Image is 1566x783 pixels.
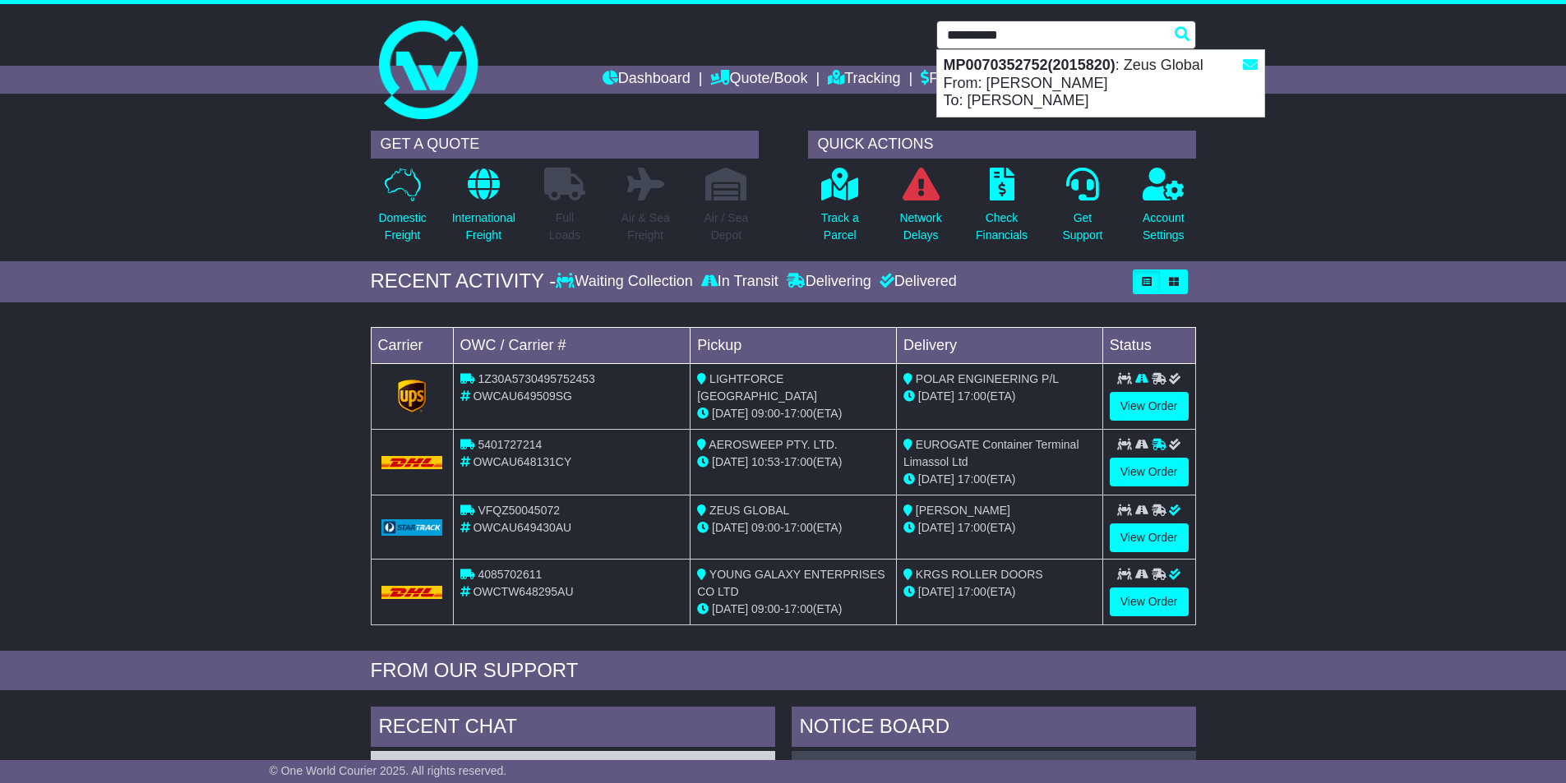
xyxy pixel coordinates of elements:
a: Dashboard [603,66,691,94]
span: OWCAU649509SG [473,389,572,403]
span: [DATE] [918,472,954,486]
p: Air / Sea Depot [704,210,749,244]
span: EUROGATE Container Terminal Limassol Ltd [903,438,1079,468]
span: 17:00 [784,407,813,420]
span: 5401727214 [478,438,542,451]
span: [DATE] [918,521,954,534]
p: Account Settings [1143,210,1185,244]
div: FROM OUR SUPPORT [371,659,1196,683]
span: 09:00 [751,602,780,615]
a: AccountSettings [1142,167,1185,253]
td: Carrier [371,327,453,363]
a: View Order [1110,458,1189,486]
a: InternationalFreight [451,167,516,253]
span: AEROSWEEP PTY. LTD. [709,438,837,451]
p: Domestic Freight [378,210,426,244]
p: International Freight [452,210,515,244]
span: LIGHTFORCE [GEOGRAPHIC_DATA] [697,372,817,403]
span: POLAR ENGINEERING P/L [916,372,1059,385]
p: Check Financials [976,210,1028,244]
div: RECENT CHAT [371,707,775,751]
p: Full Loads [544,210,585,244]
span: 09:00 [751,521,780,534]
a: DomesticFreight [377,167,427,253]
a: Financials [921,66,995,94]
span: YOUNG GALAXY ENTERPRISES CO LTD [697,568,885,598]
p: Track a Parcel [821,210,859,244]
span: 17:00 [784,455,813,468]
span: © One World Courier 2025. All rights reserved. [270,764,507,777]
span: 1Z30A5730495752453 [478,372,594,385]
span: 17:00 [958,585,986,598]
strong: MP0070352752(2015820) [944,57,1116,73]
div: - (ETA) [697,405,889,422]
a: Quote/Book [710,66,807,94]
span: [DATE] [712,407,748,420]
a: GetSupport [1061,167,1103,253]
p: Network Delays [899,210,941,244]
span: 4085702611 [478,568,542,581]
img: GetCarrierServiceLogo [381,519,443,536]
td: Delivery [896,327,1102,363]
span: 17:00 [784,602,813,615]
div: In Transit [697,273,783,291]
span: [PERSON_NAME] [916,504,1010,517]
a: CheckFinancials [975,167,1028,253]
div: (ETA) [903,388,1096,405]
div: - (ETA) [697,519,889,537]
img: DHL.png [381,456,443,469]
p: Get Support [1062,210,1102,244]
div: Delivering [783,273,875,291]
a: NetworkDelays [898,167,942,253]
div: NOTICE BOARD [792,707,1196,751]
span: [DATE] [712,455,748,468]
span: OWCAU649430AU [473,521,571,534]
a: Track aParcel [820,167,860,253]
div: Delivered [875,273,957,291]
div: QUICK ACTIONS [808,131,1196,159]
div: (ETA) [903,471,1096,488]
div: RECENT ACTIVITY - [371,269,557,293]
a: View Order [1110,523,1189,552]
span: 09:00 [751,407,780,420]
span: [DATE] [712,521,748,534]
td: Status [1102,327,1195,363]
span: 10:53 [751,455,780,468]
span: [DATE] [918,585,954,598]
span: 17:00 [784,521,813,534]
span: KRGS ROLLER DOORS [916,568,1043,581]
img: GetCarrierServiceLogo [398,380,426,412]
span: 17:00 [958,389,986,403]
span: VFQZ50045072 [478,504,560,517]
div: Waiting Collection [556,273,696,291]
span: ZEUS GLOBAL [709,504,789,517]
td: Pickup [691,327,897,363]
td: OWC / Carrier # [453,327,691,363]
p: Air & Sea Freight [621,210,670,244]
div: GET A QUOTE [371,131,759,159]
span: OWCAU648131CY [473,455,571,468]
span: 17:00 [958,521,986,534]
span: 17:00 [958,472,986,486]
div: - (ETA) [697,454,889,471]
a: View Order [1110,392,1189,421]
span: OWCTW648295AU [473,585,573,598]
div: - (ETA) [697,601,889,618]
img: DHL.png [381,586,443,599]
div: (ETA) [903,519,1096,537]
div: (ETA) [903,583,1096,601]
a: Tracking [828,66,900,94]
span: [DATE] [712,602,748,615]
div: : Zeus Global From: [PERSON_NAME] To: [PERSON_NAME] [937,50,1264,117]
span: [DATE] [918,389,954,403]
a: View Order [1110,587,1189,616]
